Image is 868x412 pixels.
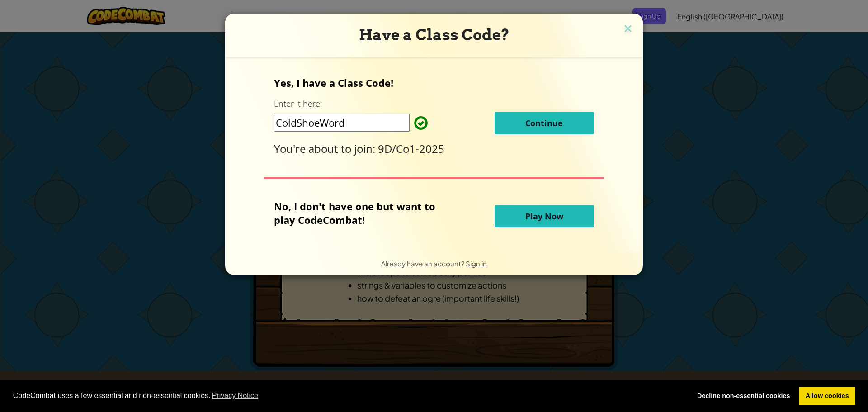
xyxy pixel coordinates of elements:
a: learn more about cookies [211,389,260,403]
span: Have a Class Code? [359,26,509,44]
button: Continue [495,112,594,134]
label: Enter it here: [274,98,322,109]
span: Play Now [525,211,563,222]
span: Already have an account? [381,259,466,268]
span: Continue [525,118,563,128]
a: allow cookies [799,387,855,405]
span: You're about to join: [274,141,378,156]
span: CodeCombat uses a few essential and non-essential cookies. [13,389,684,403]
span: 9D/Co1-2025 [378,141,444,156]
a: Sign in [466,259,487,268]
img: close icon [622,23,634,36]
p: No, I don't have one but want to play CodeCombat! [274,199,449,227]
p: Yes, I have a Class Code! [274,76,594,90]
button: Play Now [495,205,594,227]
a: deny cookies [691,387,796,405]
